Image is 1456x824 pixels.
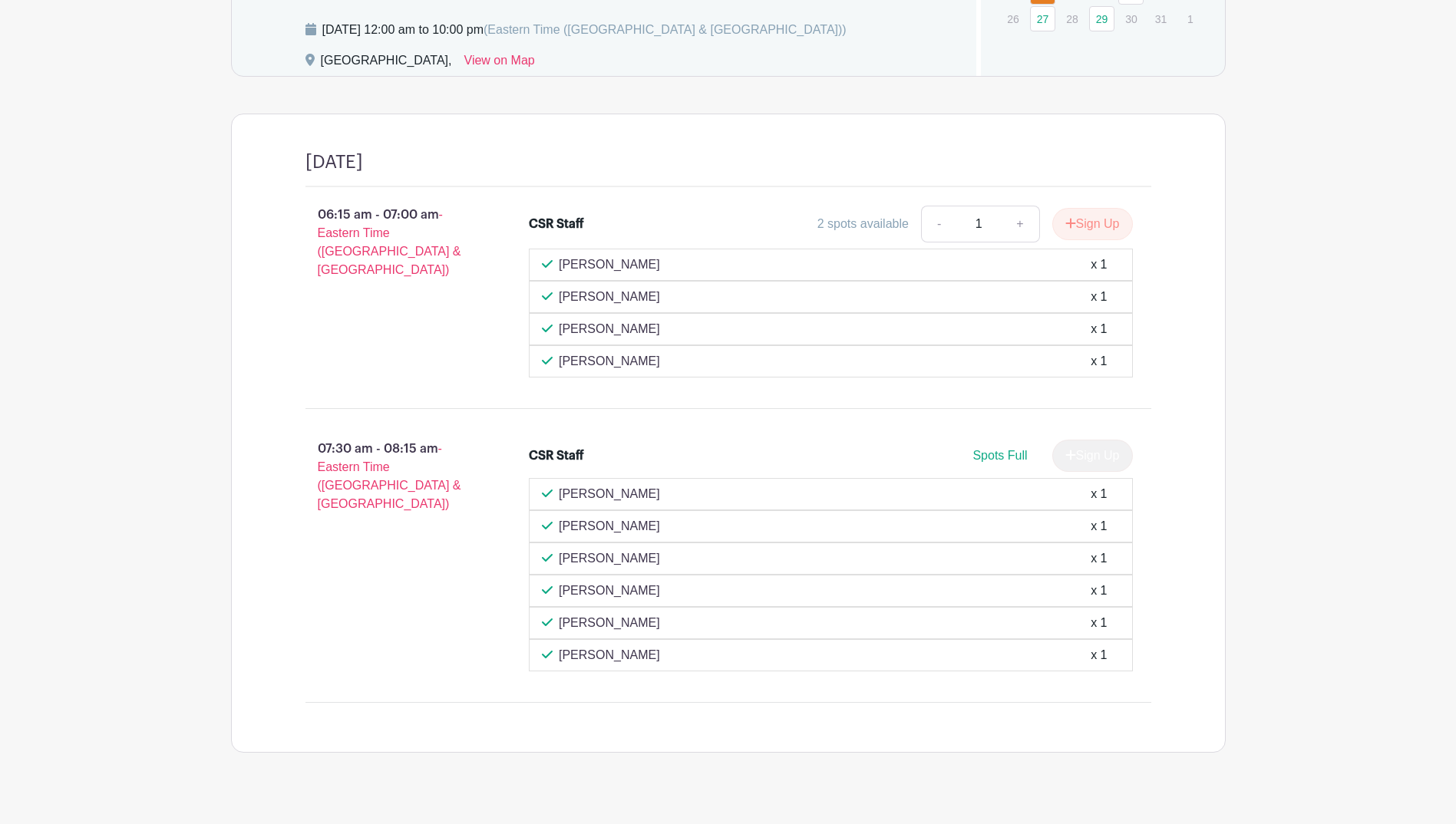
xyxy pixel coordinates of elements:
a: 27 [1030,6,1055,31]
a: + [1001,206,1039,242]
div: x 1 [1091,517,1107,536]
p: [PERSON_NAME] [559,288,660,306]
p: [PERSON_NAME] [559,255,660,274]
button: Sign Up [1052,208,1133,240]
p: [PERSON_NAME] [559,646,660,664]
div: x 1 [1091,549,1107,568]
p: 1 [1177,7,1203,31]
div: [GEOGRAPHIC_DATA], [321,51,452,76]
h4: [DATE] [305,151,363,173]
span: (Eastern Time ([GEOGRAPHIC_DATA] & [GEOGRAPHIC_DATA])) [484,23,847,36]
a: - [921,206,956,242]
p: [PERSON_NAME] [559,485,660,503]
p: [PERSON_NAME] [559,320,660,338]
p: 06:15 am - 07:00 am [281,199,505,285]
div: x 1 [1091,288,1107,306]
p: 31 [1148,7,1174,31]
div: x 1 [1091,646,1107,664]
p: 26 [1000,7,1025,31]
p: [PERSON_NAME] [559,352,660,371]
p: 28 [1059,7,1085,31]
div: x 1 [1091,485,1107,503]
div: x 1 [1091,614,1107,632]
div: 2 spots available [817,215,909,233]
div: x 1 [1091,320,1107,338]
span: - Eastern Time ([GEOGRAPHIC_DATA] & [GEOGRAPHIC_DATA]) [318,208,461,276]
div: CSR Staff [529,447,584,465]
span: Spots Full [972,449,1027,462]
a: View on Map [464,51,535,76]
p: [PERSON_NAME] [559,549,660,568]
div: x 1 [1091,255,1107,274]
div: x 1 [1091,582,1107,600]
p: [PERSON_NAME] [559,517,660,536]
p: [PERSON_NAME] [559,614,660,632]
div: x 1 [1091,352,1107,371]
a: 29 [1089,6,1114,31]
p: 07:30 am - 08:15 am [281,433,505,519]
span: - Eastern Time ([GEOGRAPHIC_DATA] & [GEOGRAPHIC_DATA]) [318,442,461,510]
p: 30 [1118,7,1144,31]
div: CSR Staff [529,215,584,233]
div: [DATE] 12:00 am to 10:00 pm [322,21,847,39]
p: [PERSON_NAME] [559,582,660,600]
